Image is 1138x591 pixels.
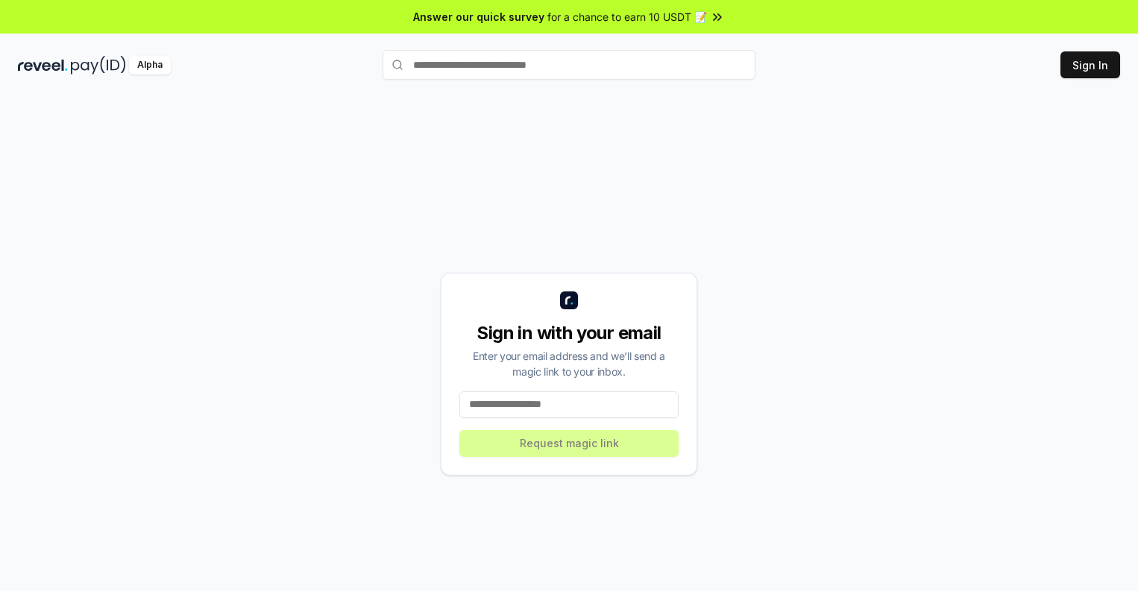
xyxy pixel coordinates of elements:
[1060,51,1120,78] button: Sign In
[560,291,578,309] img: logo_small
[547,9,707,25] span: for a chance to earn 10 USDT 📝
[413,9,544,25] span: Answer our quick survey
[459,348,679,379] div: Enter your email address and we’ll send a magic link to your inbox.
[129,56,171,75] div: Alpha
[18,56,68,75] img: reveel_dark
[71,56,126,75] img: pay_id
[459,321,679,345] div: Sign in with your email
